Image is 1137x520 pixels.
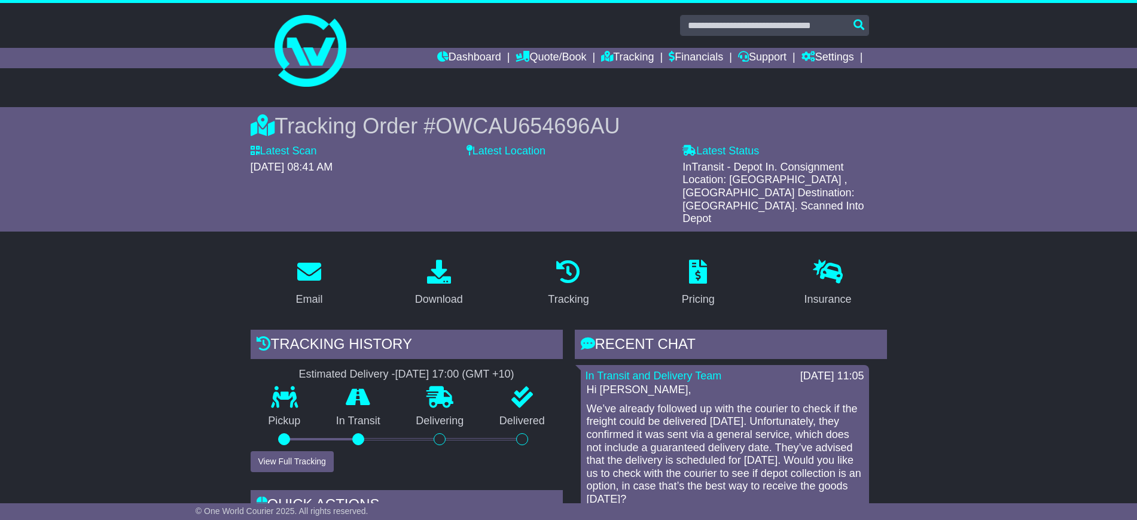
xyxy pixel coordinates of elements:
p: Delivering [398,415,482,428]
div: [DATE] 11:05 [800,370,864,383]
span: InTransit - Depot In. Consignment Location: [GEOGRAPHIC_DATA] , [GEOGRAPHIC_DATA] Destination: [G... [682,161,864,224]
a: Tracking [540,256,596,312]
div: Tracking history [251,330,563,362]
p: We’ve already followed up with the courier to check if the freight could be delivered [DATE]. Unf... [587,403,863,506]
a: Pricing [674,256,723,312]
a: Financials [669,48,723,68]
span: © One World Courier 2025. All rights reserved. [196,506,368,516]
a: Email [288,256,330,312]
div: Email [295,291,322,308]
div: Tracking [548,291,589,308]
p: Delivered [481,415,563,428]
span: OWCAU654696AU [435,114,620,138]
p: In Transit [318,415,398,428]
a: Settings [801,48,854,68]
div: RECENT CHAT [575,330,887,362]
label: Latest Status [682,145,759,158]
div: Estimated Delivery - [251,368,563,381]
label: Latest Scan [251,145,317,158]
p: Pickup [251,415,319,428]
p: Hi [PERSON_NAME], [587,384,863,397]
div: Download [415,291,463,308]
div: [DATE] 17:00 (GMT +10) [395,368,514,381]
div: Pricing [682,291,715,308]
a: In Transit and Delivery Team [586,370,722,382]
a: Quote/Book [516,48,586,68]
a: Tracking [601,48,654,68]
div: Insurance [804,291,852,308]
a: Download [407,256,471,312]
a: Insurance [797,256,859,312]
span: [DATE] 08:41 AM [251,161,333,173]
button: View Full Tracking [251,451,334,472]
div: Tracking Order # [251,113,887,139]
label: Latest Location [467,145,545,158]
a: Dashboard [437,48,501,68]
a: Support [738,48,787,68]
